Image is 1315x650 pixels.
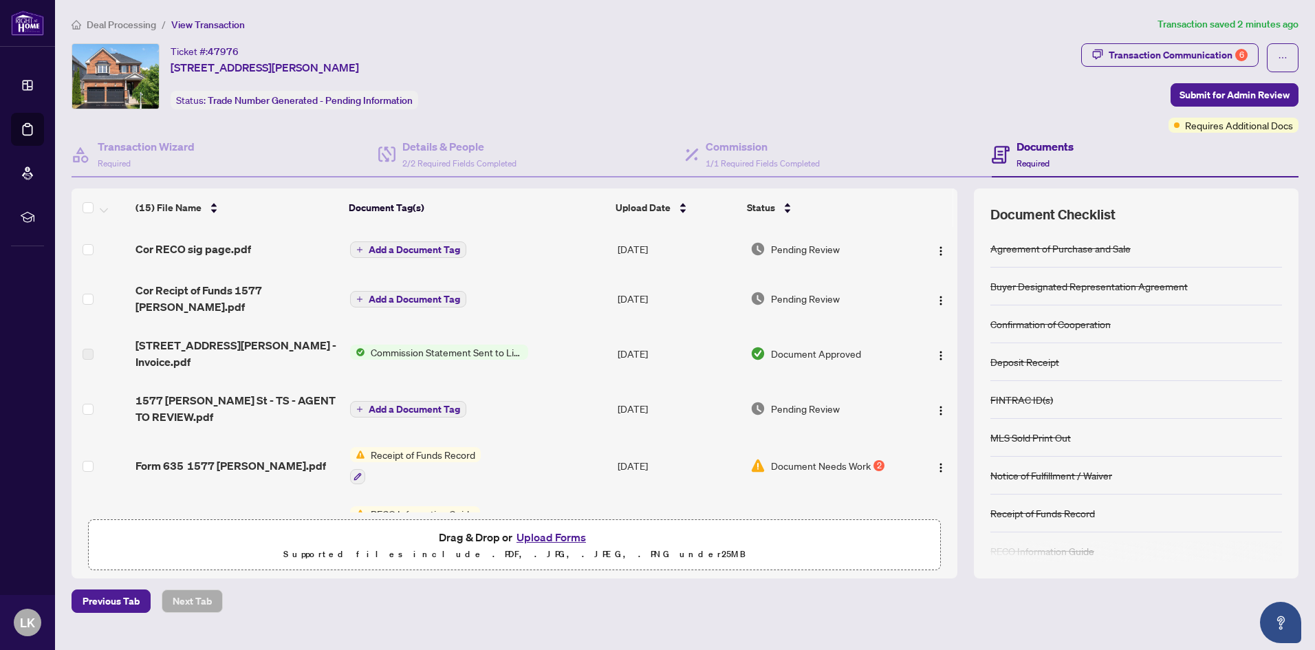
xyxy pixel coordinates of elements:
img: Status Icon [350,345,365,360]
span: RECO Information Guide [365,506,480,521]
li: / [162,17,166,32]
span: LK [20,613,35,632]
span: Document Checklist [990,205,1116,224]
button: Previous Tab [72,589,151,613]
span: Document Approved [771,346,861,361]
button: Logo [930,238,952,260]
button: Logo [930,343,952,365]
span: 1/1 Required Fields Completed [706,158,820,169]
span: Required [1017,158,1050,169]
span: Requires Additional Docs [1185,118,1293,133]
span: Upload Date [616,200,671,215]
div: Notice of Fulfillment / Waiver [990,468,1112,483]
th: Document Tag(s) [343,188,610,227]
h4: Documents [1017,138,1074,155]
span: Pending Review [771,401,840,416]
span: Cor RECO sig page.pdf [135,241,251,257]
button: Add a Document Tag [350,290,466,308]
span: [STREET_ADDRESS][PERSON_NAME] [171,59,359,76]
div: Status: [171,91,418,109]
span: Status [747,200,775,215]
span: plus [356,296,363,303]
img: Status Icon [350,447,365,462]
img: Logo [935,350,946,361]
span: Submit for Admin Review [1180,84,1290,106]
button: Logo [930,455,952,477]
button: Next Tab [162,589,223,613]
span: plus [356,406,363,413]
div: Transaction Communication [1109,44,1248,66]
h4: Transaction Wizard [98,138,195,155]
article: Transaction saved 2 minutes ago [1158,17,1298,32]
span: Pending Review [771,291,840,306]
button: Status IconRECO Information Guide [350,506,480,543]
button: Open asap [1260,602,1301,643]
span: [STREET_ADDRESS][PERSON_NAME] - Invoice.pdf [135,337,339,370]
span: home [72,20,81,30]
td: [DATE] [612,227,745,271]
span: Commission Statement Sent to Listing Brokerage [365,345,528,360]
span: Form 635 1577 [PERSON_NAME].pdf [135,457,326,474]
button: Logo [930,398,952,420]
span: Add a Document Tag [369,245,460,254]
img: Document Status [750,458,765,473]
img: IMG-E12287138_1.jpg [72,44,159,109]
span: Document Needs Work [771,458,871,473]
span: Cor Recipt of Funds 1577 [PERSON_NAME].pdf [135,282,339,315]
button: Transaction Communication6 [1081,43,1259,67]
p: Supported files include .PDF, .JPG, .JPEG, .PNG under 25 MB [97,546,932,563]
div: 2 [873,460,884,471]
h4: Commission [706,138,820,155]
span: plus [356,246,363,253]
span: Drag & Drop or [439,528,590,546]
th: (15) File Name [130,188,343,227]
img: Logo [935,462,946,473]
button: Add a Document Tag [350,241,466,259]
button: Add a Document Tag [350,291,466,307]
span: Receipt of Funds Record [365,447,481,462]
h4: Details & People [402,138,517,155]
button: Upload Forms [512,528,590,546]
div: Deposit Receipt [990,354,1059,369]
div: 6 [1235,49,1248,61]
div: MLS Sold Print Out [990,430,1071,445]
div: FINTRAC ID(s) [990,392,1053,407]
img: Document Status [750,346,765,361]
span: Deal Processing [87,19,156,31]
div: Buyer Designated Representation Agreement [990,279,1188,294]
button: Add a Document Tag [350,400,466,418]
span: Add a Document Tag [369,294,460,304]
div: Agreement of Purchase and Sale [990,241,1131,256]
img: Document Status [750,241,765,257]
span: 2/2 Required Fields Completed [402,158,517,169]
button: Status IconCommission Statement Sent to Listing Brokerage [350,345,528,360]
button: Submit for Admin Review [1171,83,1298,107]
span: View Transaction [171,19,245,31]
img: Logo [935,246,946,257]
span: Required [98,158,131,169]
div: Confirmation of Cooperation [990,316,1111,332]
div: Ticket #: [171,43,239,59]
img: Document Status [750,401,765,416]
img: Document Status [750,291,765,306]
td: [DATE] [612,436,745,495]
td: [DATE] [612,495,745,554]
td: [DATE] [612,381,745,436]
span: Add a Document Tag [369,404,460,414]
button: Status IconReceipt of Funds Record [350,447,481,484]
span: Previous Tab [83,590,140,612]
button: Add a Document Tag [350,401,466,418]
th: Status [741,188,906,227]
span: (15) File Name [135,200,202,215]
span: 47976 [208,45,239,58]
img: Logo [935,405,946,416]
div: Receipt of Funds Record [990,506,1095,521]
span: Trade Number Generated - Pending Information [208,94,413,107]
span: Drag & Drop orUpload FormsSupported files include .PDF, .JPG, .JPEG, .PNG under25MB [89,520,940,571]
span: Pending Review [771,241,840,257]
span: ellipsis [1278,53,1287,63]
img: Status Icon [350,506,365,521]
img: logo [11,10,44,36]
th: Upload Date [610,188,742,227]
img: Logo [935,295,946,306]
